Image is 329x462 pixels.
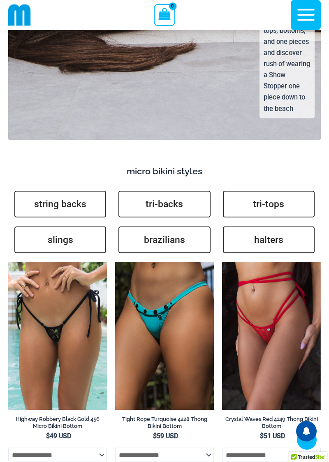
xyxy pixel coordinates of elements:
h2: Crystal Waves Red 4149 Thong Bikini Bottom [222,416,321,430]
img: cropped mm emblem [8,4,31,26]
img: Tight Rope Turquoise 4228 Thong Bottom 01 [115,262,214,410]
h2: Tight Rope Turquoise 4228 Thong Bikini Bottom [115,416,214,430]
a: slings [14,226,106,253]
a: Tight Rope Turquoise 4228 Thong Bottom 01Tight Rope Turquoise 4228 Thong Bottom 02Tight Rope Turq... [115,262,214,410]
a: brazilians [118,226,210,253]
a: string backs [14,191,106,217]
a: Tight Rope Turquoise 4228 Thong Bikini Bottom [115,416,214,432]
span: $ [260,432,264,440]
a: Highway Robbery Black Gold 456 Micro 01Highway Robbery Black Gold 359 Clip Top 456 Micro 02Highwa... [8,262,107,410]
bdi: 51 USD [260,432,285,440]
span: $ [46,432,50,440]
bdi: 49 USD [46,432,71,440]
a: halters [223,226,315,253]
a: Crystal Waves 4149 Thong 01Crystal Waves 305 Tri Top 4149 Thong 01Crystal Waves 305 Tri Top 4149 ... [222,262,321,410]
h4: micro bikini styles [8,166,321,176]
img: Highway Robbery Black Gold 456 Micro 01 [8,262,107,410]
span: $ [153,432,157,440]
img: Crystal Waves 4149 Thong 01 [222,262,321,410]
bdi: 59 USD [153,432,178,440]
h2: Highway Robbery Black Gold 456 Micro Bikini Bottom [8,416,107,430]
a: View Shopping Cart, empty [154,4,175,25]
a: Crystal Waves Red 4149 Thong Bikini Bottom [222,416,321,432]
a: tri-backs [118,191,210,217]
a: tri-tops [223,191,315,217]
a: Highway Robbery Black Gold 456 Micro Bikini Bottom [8,416,107,432]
